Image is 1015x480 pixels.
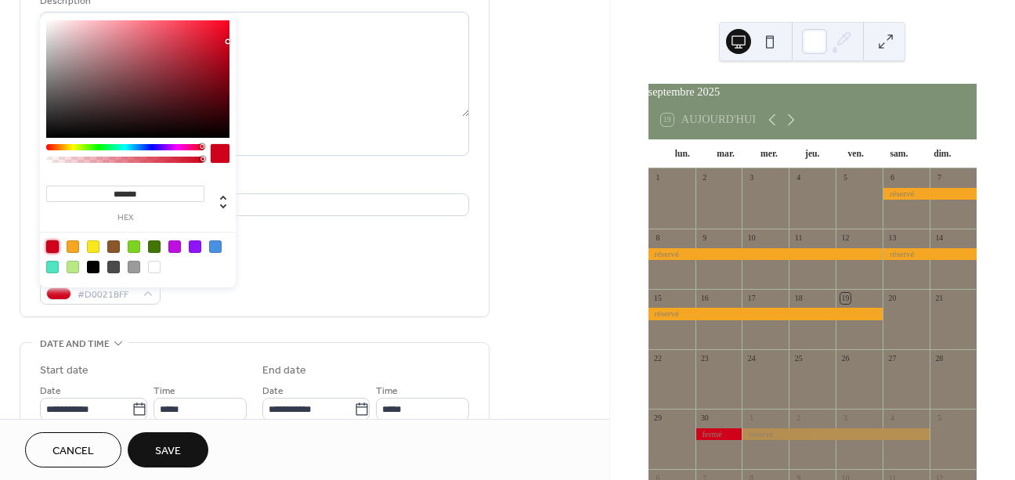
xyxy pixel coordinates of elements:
div: 2 [793,413,804,424]
div: 30 [699,413,710,424]
div: 27 [887,353,898,364]
div: ven. [834,139,877,169]
div: #9013FE [189,240,201,253]
div: jeu. [791,139,834,169]
div: 17 [746,293,757,304]
div: 20 [887,293,898,304]
span: Date and time [40,336,110,352]
div: réservé [883,188,977,200]
span: Time [154,383,175,399]
div: #8B572A [107,240,120,253]
div: #BD10E0 [168,240,181,253]
button: Save [128,432,208,467]
div: 13 [887,233,898,244]
div: 5 [840,173,851,184]
div: #000000 [87,261,99,273]
div: #4A4A4A [107,261,120,273]
div: 21 [934,293,945,304]
div: dim. [921,139,964,169]
div: lun. [661,139,704,169]
span: Date [40,383,61,399]
div: mar. [704,139,747,169]
div: 3 [746,173,757,184]
div: #B8E986 [67,261,79,273]
div: Start date [40,363,88,379]
div: 12 [840,233,851,244]
div: 14 [934,233,945,244]
div: 16 [699,293,710,304]
div: #7ED321 [128,240,140,253]
div: #F8E71C [87,240,99,253]
label: hex [46,214,204,222]
div: #4A90E2 [209,240,222,253]
div: réservé [742,428,930,440]
div: réservé [648,308,883,319]
div: End date [262,363,306,379]
div: 10 [746,233,757,244]
button: Cancel [25,432,121,467]
div: 7 [934,173,945,184]
div: 19 [840,293,851,304]
div: 11 [793,233,804,244]
div: mer. [747,139,790,169]
div: 8 [652,233,663,244]
div: 5 [934,413,945,424]
div: 15 [652,293,663,304]
div: réservé [648,248,883,260]
div: 6 [887,173,898,184]
div: 29 [652,413,663,424]
div: #FFFFFF [148,261,161,273]
div: 23 [699,353,710,364]
div: 3 [840,413,851,424]
div: #417505 [148,240,161,253]
span: #D0021BFF [78,287,135,303]
span: Cancel [52,443,94,460]
div: 1 [746,413,757,424]
div: 4 [793,173,804,184]
div: 25 [793,353,804,364]
div: fermé [695,428,742,440]
div: réservé [883,248,977,260]
div: 9 [699,233,710,244]
div: 18 [793,293,804,304]
span: Save [155,443,181,460]
div: Location [40,175,466,191]
div: #F5A623 [67,240,79,253]
div: sam. [877,139,920,169]
div: 22 [652,353,663,364]
span: Time [376,383,398,399]
div: 1 [652,173,663,184]
div: #D0021B [46,240,59,253]
div: #9B9B9B [128,261,140,273]
span: Date [262,383,284,399]
div: 24 [746,353,757,364]
div: 26 [840,353,851,364]
div: #50E3C2 [46,261,59,273]
div: 4 [887,413,898,424]
div: septembre 2025 [648,84,977,101]
div: 2 [699,173,710,184]
div: 28 [934,353,945,364]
